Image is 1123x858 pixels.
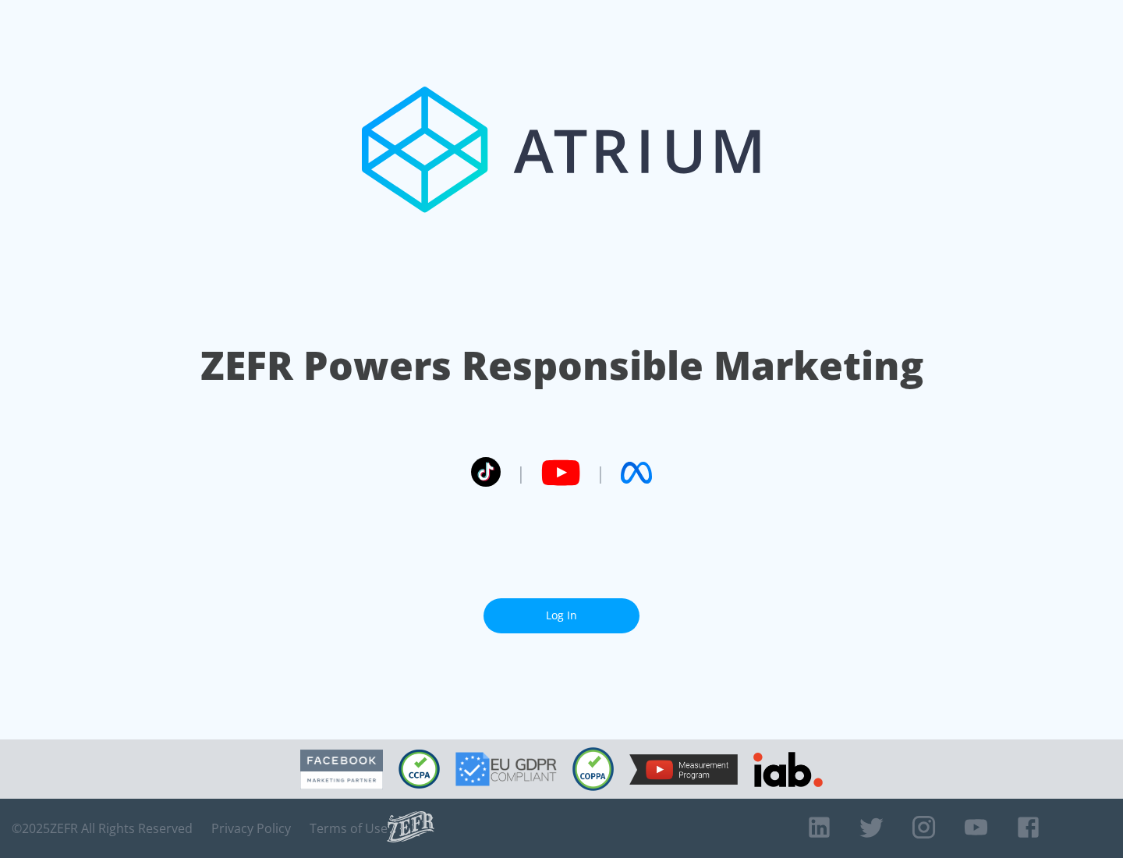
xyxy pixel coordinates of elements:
h1: ZEFR Powers Responsible Marketing [200,339,923,392]
img: Facebook Marketing Partner [300,750,383,789]
span: | [516,461,526,484]
img: GDPR Compliant [455,752,557,786]
span: | [596,461,605,484]
img: IAB [753,752,823,787]
a: Terms of Use [310,821,388,836]
a: Log In [484,598,639,633]
a: Privacy Policy [211,821,291,836]
img: CCPA Compliant [399,750,440,789]
img: YouTube Measurement Program [629,754,738,785]
span: © 2025 ZEFR All Rights Reserved [12,821,193,836]
img: COPPA Compliant [572,747,614,791]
